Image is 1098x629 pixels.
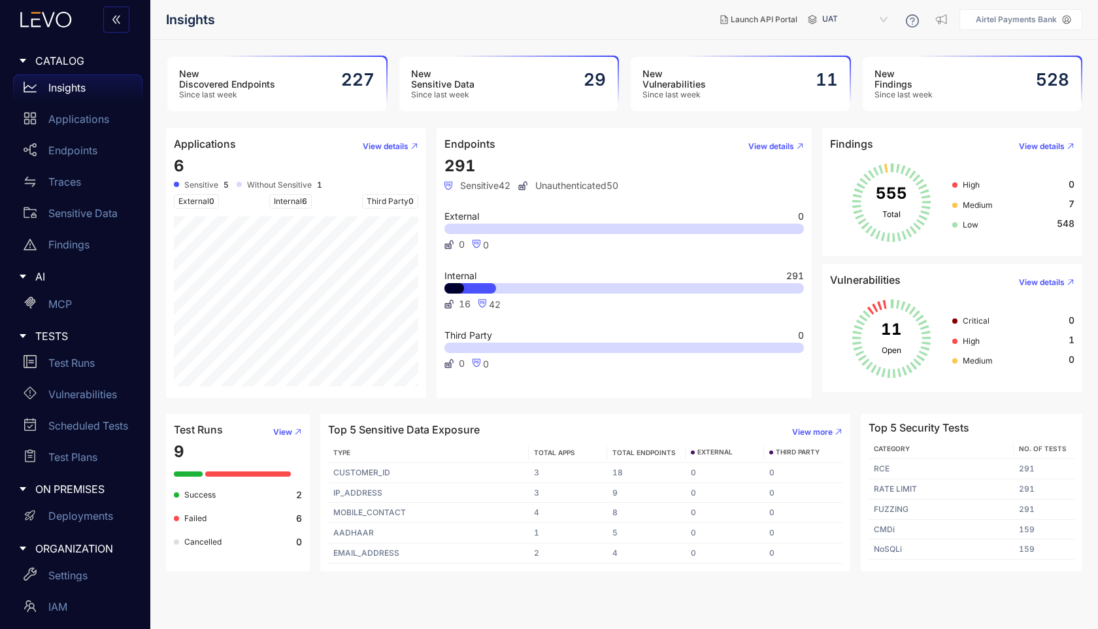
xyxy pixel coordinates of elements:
td: 0 [764,483,842,503]
td: 2 [529,543,607,564]
h2: 227 [341,70,374,90]
h3: New Discovered Endpoints [179,69,275,90]
p: Traces [48,176,81,188]
span: Failed [184,513,207,523]
td: MOBILE_CONTACT [328,503,529,523]
span: Unauthenticated 50 [518,180,618,191]
span: External [174,194,219,209]
span: caret-right [18,544,27,553]
h3: New Sensitive Data [411,69,474,90]
h3: New Vulnerabilities [642,69,706,90]
button: double-left [103,7,129,33]
span: Low [963,220,978,229]
div: CATALOG [8,47,142,75]
span: warning [24,238,37,251]
td: 0 [764,463,842,483]
td: 0 [764,543,842,564]
span: caret-right [18,484,27,494]
span: 0 [1069,179,1074,190]
a: Applications [13,106,142,137]
h4: Top 5 Sensitive Data Exposure [328,424,480,435]
span: External [444,212,479,221]
h4: Applications [174,138,236,150]
div: TESTS [8,322,142,350]
td: 3 [529,463,607,483]
span: 0 [459,358,465,369]
p: Sensitive Data [48,207,118,219]
td: 0 [686,523,764,543]
div: AI [8,263,142,290]
td: 159 [1014,539,1074,560]
span: 16 [459,299,471,309]
span: Medium [963,200,993,210]
h4: Endpoints [444,138,495,150]
td: NoSQLi [869,539,1014,560]
button: View more [782,422,842,443]
b: 0 [296,537,302,547]
span: Sensitive [184,180,218,190]
span: High [963,180,980,190]
td: 291 [1014,459,1074,479]
td: 1 [529,523,607,543]
td: AADHAAR [328,523,529,543]
a: Insights [13,75,142,106]
button: View details [738,136,804,157]
p: Scheduled Tests [48,420,128,432]
button: View details [1008,272,1074,293]
span: TOTAL ENDPOINTS [612,449,676,456]
p: IAM [48,601,67,613]
h3: New Findings [874,69,933,90]
span: View [273,428,292,437]
span: swap [24,175,37,188]
span: UAT [822,9,890,30]
td: 5 [607,523,686,543]
span: 0 [408,196,414,206]
span: Third Party [362,194,418,209]
span: Since last week [874,90,933,99]
span: 42 [489,299,501,310]
td: 0 [764,503,842,523]
span: Sensitive 42 [444,180,510,191]
a: Scheduled Tests [13,413,142,444]
a: Endpoints [13,137,142,169]
span: 6 [174,156,184,175]
a: Vulnerabilities [13,381,142,413]
p: Test Plans [48,451,97,463]
td: 0 [686,483,764,503]
span: Since last week [179,90,275,99]
span: Without Sensitive [247,180,312,190]
span: 0 [209,196,214,206]
td: 18 [607,463,686,483]
span: Success [184,490,216,500]
a: Deployments [13,503,142,535]
p: MCP [48,298,72,310]
td: RCE [869,459,1014,479]
td: 159 [1014,520,1074,540]
div: ORGANIZATION [8,535,142,562]
span: 0 [459,239,465,250]
td: 0 [686,543,764,564]
span: 0 [1069,315,1074,326]
td: 3 [529,483,607,503]
span: View details [748,142,794,151]
span: Launch API Portal [731,15,797,24]
span: 0 [798,212,804,221]
span: caret-right [18,56,27,65]
span: 0 [1069,354,1074,365]
td: IP_ADDRESS [328,483,529,503]
td: CMDi [869,520,1014,540]
h2: 29 [584,70,606,90]
a: IAM [13,594,142,625]
a: Test Plans [13,444,142,475]
p: Vulnerabilities [48,388,117,400]
span: No. of Tests [1019,445,1067,452]
td: 4 [529,503,607,523]
p: Insights [48,82,86,93]
span: 6 [302,196,307,206]
span: 548 [1057,218,1074,229]
span: THIRD PARTY [776,449,820,456]
td: 0 [686,503,764,523]
span: team [24,600,37,613]
button: View details [1008,136,1074,157]
span: Since last week [642,90,706,99]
